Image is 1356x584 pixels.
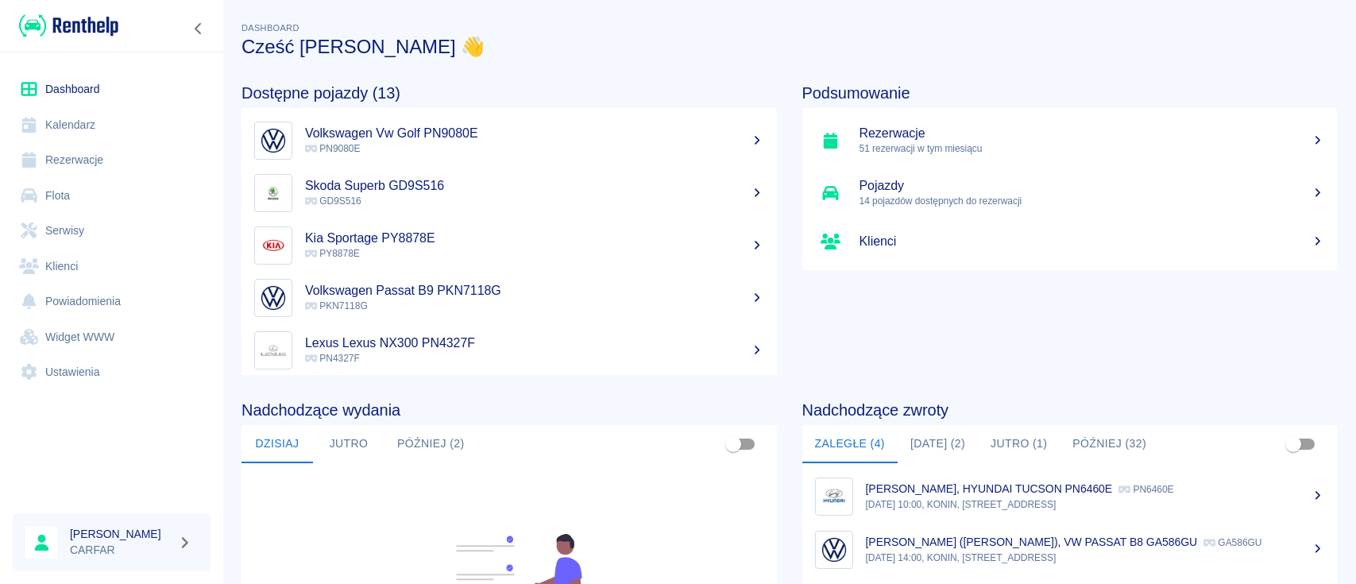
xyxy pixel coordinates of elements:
p: PN6460E [1118,484,1173,495]
a: Image[PERSON_NAME], HYUNDAI TUCSON PN6460E PN6460E[DATE] 10:00, KONIN, [STREET_ADDRESS] [802,470,1338,523]
h4: Podsumowanie [802,83,1338,102]
a: Image[PERSON_NAME] ([PERSON_NAME]), VW PASSAT B8 GA586GU GA586GU[DATE] 14:00, KONIN, [STREET_ADDR... [802,523,1338,576]
a: ImageSkoda Superb GD9S516 GD9S516 [241,167,777,219]
h6: [PERSON_NAME] [70,526,172,542]
p: 14 pojazdów dostępnych do rezerwacji [860,194,1325,208]
button: [DATE] (2) [898,425,978,463]
a: Serwisy [13,213,211,249]
p: 51 rezerwacji w tym miesiącu [860,141,1325,156]
button: Zwiń nawigację [187,18,211,39]
p: [PERSON_NAME] ([PERSON_NAME]), VW PASSAT B8 GA586GU [866,536,1198,548]
a: Rezerwacje [13,142,211,178]
h4: Nadchodzące wydania [241,400,777,420]
a: ImageVolkswagen Vw Golf PN9080E PN9080E [241,114,777,167]
span: PY8878E [305,248,360,259]
h5: Rezerwacje [860,126,1325,141]
span: PN4327F [305,353,360,364]
a: Powiadomienia [13,284,211,319]
a: Renthelp logo [13,13,118,39]
button: Zaległe (4) [802,425,898,463]
h4: Dostępne pojazdy (13) [241,83,777,102]
h4: Nadchodzące zwroty [802,400,1338,420]
h5: Kia Sportage PY8878E [305,230,764,246]
a: Klienci [13,249,211,284]
button: Jutro [313,425,384,463]
p: CARFAR [70,542,172,559]
span: PKN7118G [305,300,368,311]
img: Image [258,178,288,208]
p: [DATE] 14:00, KONIN, [STREET_ADDRESS] [866,551,1325,565]
a: Rezerwacje51 rezerwacji w tym miesiącu [802,114,1338,167]
a: Ustawienia [13,354,211,390]
h5: Klienci [860,234,1325,249]
p: [DATE] 10:00, KONIN, [STREET_ADDRESS] [866,497,1325,512]
p: [PERSON_NAME], HYUNDAI TUCSON PN6460E [866,482,1113,495]
a: Flota [13,178,211,214]
button: Dzisiaj [241,425,313,463]
h5: Skoda Superb GD9S516 [305,178,764,194]
a: Widget WWW [13,319,211,355]
h3: Cześć [PERSON_NAME] 👋 [241,36,1337,58]
span: PN9080E [305,143,360,154]
img: Image [258,126,288,156]
button: Później (2) [384,425,477,463]
img: Renthelp logo [19,13,118,39]
img: Image [819,535,849,565]
a: ImageKia Sportage PY8878E PY8878E [241,219,777,272]
a: Pojazdy14 pojazdów dostępnych do rezerwacji [802,167,1338,219]
a: Dashboard [13,72,211,107]
img: Image [258,283,288,313]
h5: Pojazdy [860,178,1325,194]
a: ImageVolkswagen Passat B9 PKN7118G PKN7118G [241,272,777,324]
button: Później (32) [1060,425,1159,463]
img: Image [258,230,288,261]
img: Image [258,335,288,365]
a: Kalendarz [13,107,211,143]
span: GD9S516 [305,195,361,207]
span: Dashboard [241,23,299,33]
h5: Volkswagen Vw Golf PN9080E [305,126,764,141]
p: GA586GU [1203,537,1261,548]
button: Jutro (1) [978,425,1060,463]
img: Image [819,482,849,512]
h5: Lexus Lexus NX300 PN4327F [305,335,764,351]
span: Pokaż przypisane tylko do mnie [718,429,748,459]
h5: Volkswagen Passat B9 PKN7118G [305,283,764,299]
a: ImageLexus Lexus NX300 PN4327F PN4327F [241,324,777,377]
a: Klienci [802,219,1338,264]
span: Pokaż przypisane tylko do mnie [1278,429,1308,459]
